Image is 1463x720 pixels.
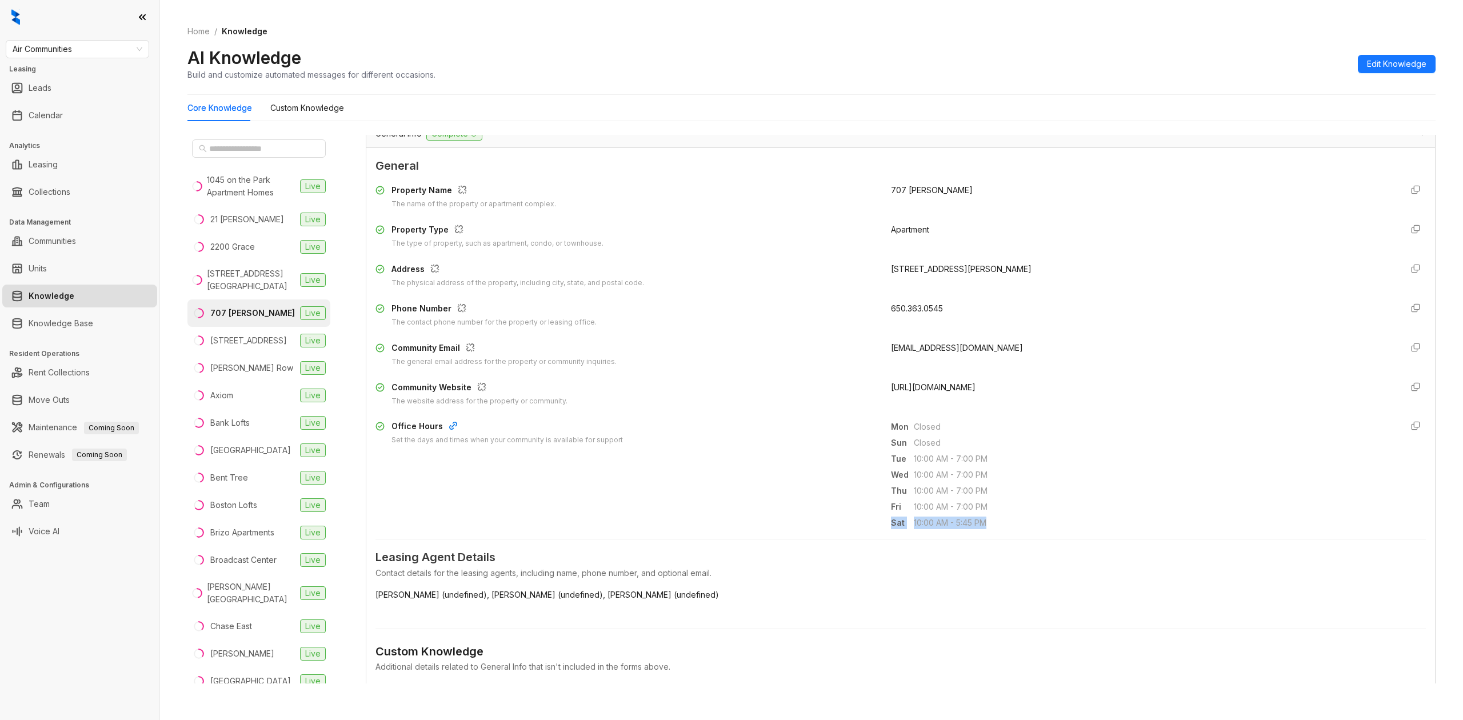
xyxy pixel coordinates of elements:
div: The website address for the property or community. [391,396,567,407]
li: Leasing [2,153,157,176]
div: [GEOGRAPHIC_DATA] [210,444,291,457]
div: The contact phone number for the property or leasing office. [391,317,597,328]
li: Knowledge [2,285,157,307]
li: Knowledge Base [2,312,157,335]
div: [PERSON_NAME][GEOGRAPHIC_DATA] [207,581,295,606]
h2: AI Knowledge [187,47,301,69]
div: The general email address for the property or community inquiries. [391,357,617,367]
div: The type of property, such as apartment, condo, or townhouse. [391,238,603,249]
div: Office Hours [391,420,623,435]
button: Edit Knowledge [1358,55,1436,73]
div: Chase East [210,620,252,633]
span: Mon [891,421,914,433]
span: 707 [PERSON_NAME] [891,185,973,195]
li: Communities [2,230,157,253]
span: 10:00 AM - 7:00 PM [914,469,1393,481]
span: [PERSON_NAME] (undefined), [PERSON_NAME] (undefined), [PERSON_NAME] (undefined) [375,589,1426,601]
a: Units [29,257,47,280]
li: / [214,25,217,38]
span: Knowledge [222,26,267,36]
span: Live [300,306,326,320]
div: 1045 on the Park Apartment Homes [207,174,295,199]
div: 21 [PERSON_NAME] [210,213,284,226]
span: Live [300,498,326,512]
div: Boston Lofts [210,499,257,511]
div: Build and customize automated messages for different occasions. [187,69,435,81]
a: Move Outs [29,389,70,411]
a: Home [185,25,212,38]
li: Rent Collections [2,361,157,384]
h3: Resident Operations [9,349,159,359]
div: [PERSON_NAME] [210,647,274,660]
div: Community Website [391,381,567,396]
span: [URL][DOMAIN_NAME] [891,382,976,392]
div: [STREET_ADDRESS] [210,334,287,347]
span: Live [300,361,326,375]
span: Live [300,674,326,688]
div: [GEOGRAPHIC_DATA] [210,675,291,687]
div: Brizo Apartments [210,526,274,539]
a: Collections [29,181,70,203]
a: RenewalsComing Soon [29,443,127,466]
span: Tue [891,453,914,465]
a: Knowledge [29,285,74,307]
span: Sat [891,517,914,529]
span: Closed [914,437,1393,449]
span: Live [300,471,326,485]
div: Additional details related to General Info that isn't included in the forms above. [375,661,1426,673]
div: Custom Knowledge [270,102,344,114]
span: 10:00 AM - 5:45 PM [914,517,1393,529]
span: Live [300,443,326,457]
li: Voice AI [2,520,157,543]
div: Contact details for the leasing agents, including name, phone number, and optional email. [375,567,1426,579]
span: Live [300,619,326,633]
a: Voice AI [29,520,59,543]
div: Property Type [391,223,603,238]
div: [STREET_ADDRESS][GEOGRAPHIC_DATA] [207,267,295,293]
img: logo [11,9,20,25]
a: Knowledge Base [29,312,93,335]
span: Leasing Agent Details [375,549,1426,566]
li: Team [2,493,157,515]
span: 10:00 AM - 7:00 PM [914,453,1393,465]
li: Maintenance [2,416,157,439]
div: The name of the property or apartment complex. [391,199,556,210]
span: search [199,145,207,153]
span: Coming Soon [72,449,127,461]
span: Wed [891,469,914,481]
div: [STREET_ADDRESS][PERSON_NAME] [891,263,1393,275]
span: Live [300,273,326,287]
span: General [375,157,1426,175]
li: Renewals [2,443,157,466]
a: Leads [29,77,51,99]
a: Rent Collections [29,361,90,384]
a: Communities [29,230,76,253]
span: Live [300,647,326,661]
li: Collections [2,181,157,203]
span: 10:00 AM - 7:00 PM [914,485,1393,497]
span: Live [300,553,326,567]
li: Units [2,257,157,280]
span: Closed [914,421,1393,433]
h3: Data Management [9,217,159,227]
span: Live [300,389,326,402]
span: Sun [891,437,914,449]
div: [PERSON_NAME] Row [210,362,293,374]
div: Axiom [210,389,233,402]
span: Coming Soon [84,422,139,434]
span: Edit Knowledge [1367,58,1426,70]
span: 10:00 AM - 7:00 PM [914,501,1393,513]
span: Apartment [891,225,929,234]
span: Air Communities [13,41,142,58]
span: Live [300,334,326,347]
a: Calendar [29,104,63,127]
span: Live [300,240,326,254]
li: Calendar [2,104,157,127]
div: Custom Knowledge [375,643,1426,661]
div: Bent Tree [210,471,248,484]
h3: Analytics [9,141,159,151]
div: The physical address of the property, including city, state, and postal code. [391,278,644,289]
div: Bank Lofts [210,417,250,429]
span: Thu [891,485,914,497]
span: Live [300,526,326,539]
